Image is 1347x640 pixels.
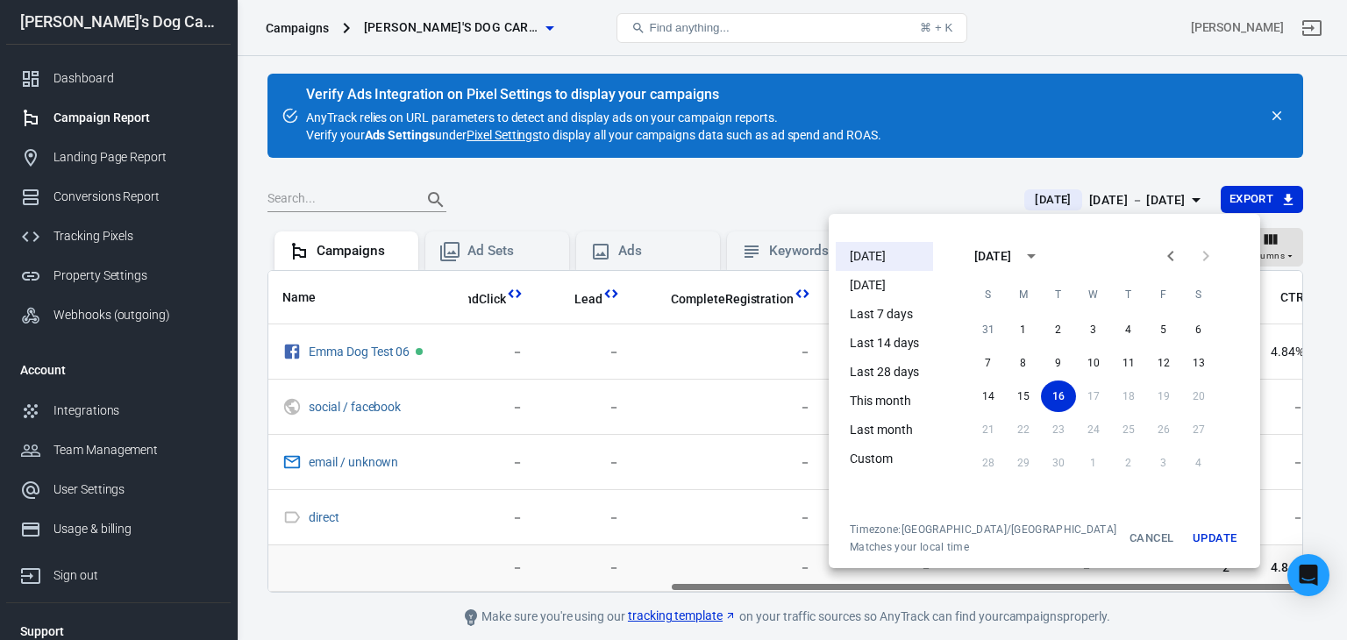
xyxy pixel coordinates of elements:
[836,242,933,271] li: [DATE]
[974,247,1011,266] div: [DATE]
[836,271,933,300] li: [DATE]
[836,300,933,329] li: Last 7 days
[850,540,1116,554] span: Matches your local time
[836,329,933,358] li: Last 14 days
[1146,314,1181,345] button: 5
[1287,554,1329,596] div: Open Intercom Messenger
[1111,314,1146,345] button: 4
[1146,347,1181,379] button: 12
[971,347,1006,379] button: 7
[836,387,933,416] li: This month
[971,314,1006,345] button: 31
[1123,523,1180,554] button: Cancel
[850,523,1116,537] div: Timezone: [GEOGRAPHIC_DATA]/[GEOGRAPHIC_DATA]
[1008,277,1039,312] span: Monday
[836,416,933,444] li: Last month
[1041,380,1076,412] button: 16
[1076,347,1111,379] button: 10
[1111,347,1146,379] button: 11
[1153,238,1188,274] button: Previous month
[1043,277,1074,312] span: Tuesday
[1187,523,1243,554] button: Update
[1016,241,1046,271] button: calendar view is open, switch to year view
[836,444,933,473] li: Custom
[1041,314,1076,345] button: 2
[1006,347,1041,379] button: 8
[973,277,1004,312] span: Sunday
[1041,347,1076,379] button: 9
[1181,314,1216,345] button: 6
[1006,314,1041,345] button: 1
[1183,277,1215,312] span: Saturday
[1076,314,1111,345] button: 3
[1181,347,1216,379] button: 13
[1113,277,1144,312] span: Thursday
[1006,380,1041,412] button: 15
[1078,277,1109,312] span: Wednesday
[836,358,933,387] li: Last 28 days
[971,380,1006,412] button: 14
[1148,277,1180,312] span: Friday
